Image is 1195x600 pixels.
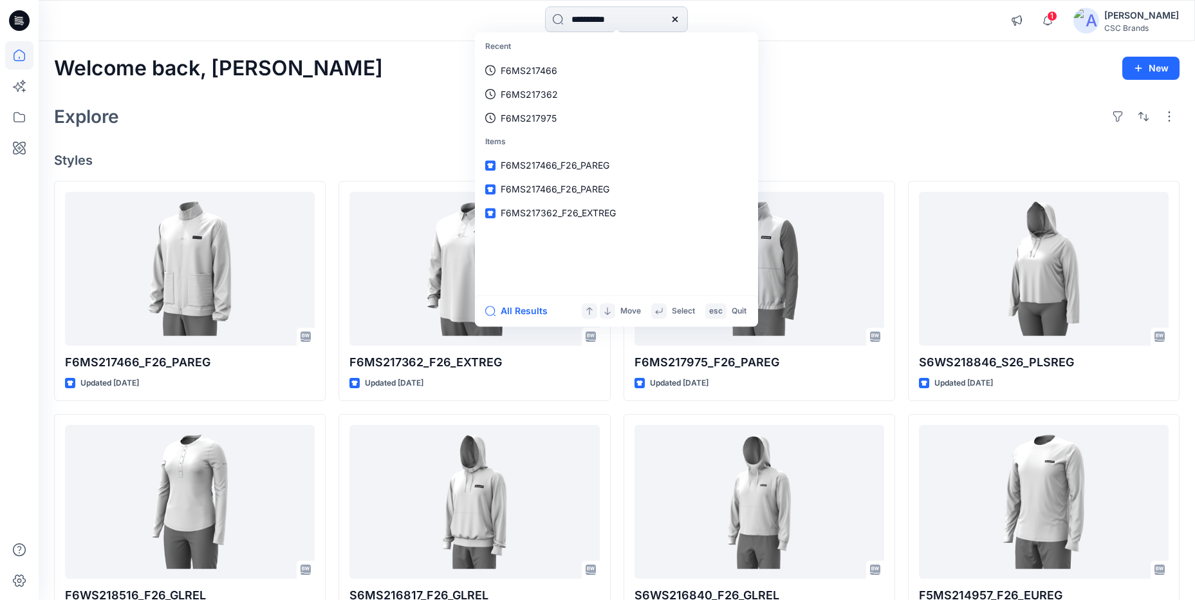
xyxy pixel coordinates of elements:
[732,305,746,318] p: Quit
[1104,8,1179,23] div: [PERSON_NAME]
[934,377,993,390] p: Updated [DATE]
[501,64,557,77] p: F6MS217466
[635,192,884,346] a: F6MS217975_F26_PAREG
[477,106,755,130] a: F6MS217975
[477,82,755,106] a: F6MS217362
[65,353,315,371] p: F6MS217466_F26_PAREG
[80,377,139,390] p: Updated [DATE]
[54,106,119,127] h2: Explore
[1073,8,1099,33] img: avatar
[54,57,383,80] h2: Welcome back, [PERSON_NAME]
[65,425,315,579] a: F6WS218516_F26_GLREL
[635,425,884,579] a: S6WS216840_F26_GLREL
[620,305,641,318] p: Move
[349,353,599,371] p: F6MS217362_F26_EXTREG
[635,353,884,371] p: F6MS217975_F26_PAREG
[477,177,755,201] a: F6MS217466_F26_PAREG
[501,183,609,194] span: F6MS217466_F26_PAREG
[349,192,599,346] a: F6MS217362_F26_EXTREG
[54,153,1180,168] h4: Styles
[1122,57,1180,80] button: New
[1047,11,1057,21] span: 1
[365,377,423,390] p: Updated [DATE]
[477,35,755,59] p: Recent
[65,192,315,346] a: F6MS217466_F26_PAREG
[650,377,709,390] p: Updated [DATE]
[477,153,755,177] a: F6MS217466_F26_PAREG
[477,201,755,225] a: F6MS217362_F26_EXTREG
[919,192,1169,346] a: S6WS218846_S26_PLSREG
[919,425,1169,579] a: F5MS214957_F26_EUREG
[501,160,609,171] span: F6MS217466_F26_PAREG
[477,59,755,82] a: F6MS217466
[672,305,695,318] p: Select
[349,425,599,579] a: S6MS216817_F26_GLREL
[919,353,1169,371] p: S6WS218846_S26_PLSREG
[477,130,755,154] p: Items
[485,303,556,319] button: All Results
[1104,23,1179,33] div: CSC Brands
[501,111,557,125] p: F6MS217975
[709,305,723,318] p: esc
[501,88,558,101] p: F6MS217362
[501,207,616,218] span: F6MS217362_F26_EXTREG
